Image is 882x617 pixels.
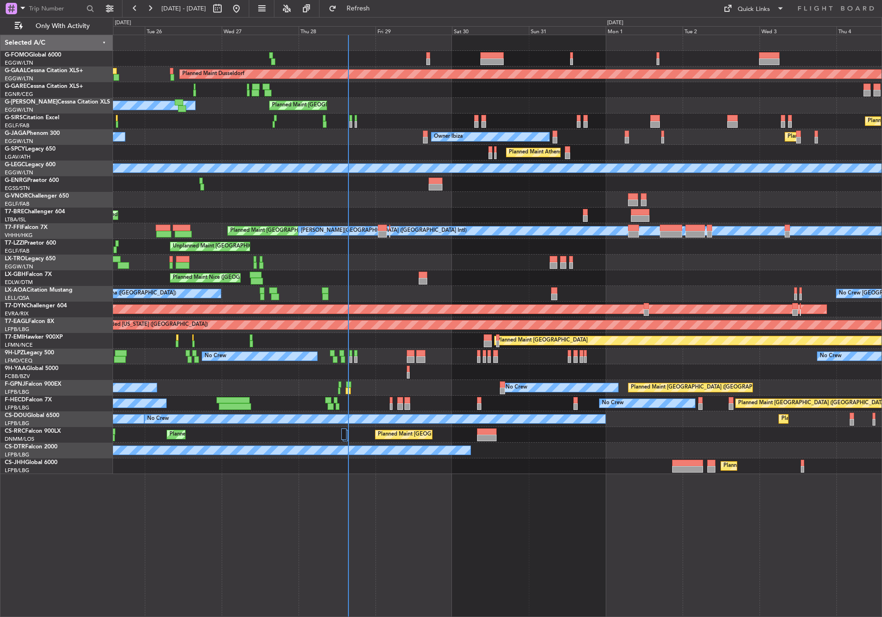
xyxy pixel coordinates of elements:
a: LX-AOACitation Mustang [5,287,73,293]
div: No Crew [602,396,624,410]
span: G-SIRS [5,115,23,121]
span: G-JAGA [5,131,27,136]
a: LFMN/NCE [5,342,33,349]
a: G-SIRSCitation Excel [5,115,59,121]
div: Planned Maint [GEOGRAPHIC_DATA] ([GEOGRAPHIC_DATA]) [272,98,422,113]
div: Quick Links [738,5,770,14]
div: No Crew [147,412,169,426]
span: T7-EAGL [5,319,28,324]
a: G-FOMOGlobal 6000 [5,52,61,58]
a: G-LEGCLegacy 600 [5,162,56,168]
span: T7-BRE [5,209,24,215]
div: Sun 31 [529,26,606,35]
a: LFPB/LBG [5,467,29,474]
div: [DATE] [115,19,131,27]
a: EVRA/RIX [5,310,28,317]
a: G-VNORChallenger 650 [5,193,69,199]
span: [DATE] - [DATE] [161,4,206,13]
div: Unplanned Maint [GEOGRAPHIC_DATA] ([GEOGRAPHIC_DATA]) [173,239,329,254]
a: T7-EMIHawker 900XP [5,334,63,340]
a: T7-EAGLFalcon 8X [5,319,54,324]
span: G-FOMO [5,52,29,58]
a: F-GPNJFalcon 900EX [5,381,61,387]
a: LGAV/ATH [5,153,30,161]
a: LFPB/LBG [5,420,29,427]
div: Planned Maint [GEOGRAPHIC_DATA] ([GEOGRAPHIC_DATA]) [631,380,780,395]
a: LFPB/LBG [5,404,29,411]
a: T7-BREChallenger 604 [5,209,65,215]
a: EGGW/LTN [5,138,33,145]
span: T7-DYN [5,303,26,309]
a: EGLF/FAB [5,122,29,129]
a: T7-FFIFalcon 7X [5,225,47,230]
button: Quick Links [719,1,789,16]
span: G-LEGC [5,162,25,168]
span: CS-DTR [5,444,25,450]
div: Planned Maint Dusseldorf [182,67,244,81]
a: EGGW/LTN [5,75,33,82]
a: EGSS/STN [5,185,30,192]
a: LELL/QSA [5,294,29,302]
div: No Crew Barcelona ([GEOGRAPHIC_DATA]) [70,286,176,301]
a: G-ENRGPraetor 600 [5,178,59,183]
a: EGNR/CEG [5,91,33,98]
div: Planned Maint Nice ([GEOGRAPHIC_DATA]) [173,271,279,285]
a: G-GAALCessna Citation XLS+ [5,68,83,74]
div: Tue 2 [683,26,760,35]
span: 9H-LPZ [5,350,24,356]
span: CS-DOU [5,413,27,418]
span: F-HECD [5,397,26,403]
a: VHHH/HKG [5,232,33,239]
a: G-[PERSON_NAME]Cessna Citation XLS [5,99,110,105]
a: CS-RRCFalcon 900LX [5,428,61,434]
a: LFMD/CEQ [5,357,32,364]
div: Mon 1 [606,26,683,35]
a: DNMM/LOS [5,436,34,443]
span: G-GARE [5,84,27,89]
div: Tue 26 [145,26,222,35]
div: No Crew [820,349,842,363]
input: Trip Number [29,1,84,16]
div: Planned Maint [GEOGRAPHIC_DATA] ([GEOGRAPHIC_DATA]) [723,459,873,473]
a: LFPB/LBG [5,389,29,396]
a: FCBB/BZV [5,373,30,380]
span: LX-GBH [5,272,26,277]
div: Planned Maint [GEOGRAPHIC_DATA] ([GEOGRAPHIC_DATA]) [169,427,319,442]
span: G-VNOR [5,193,28,199]
a: CS-DTRFalcon 2000 [5,444,57,450]
div: [PERSON_NAME][GEOGRAPHIC_DATA] ([GEOGRAPHIC_DATA] Intl) [301,224,467,238]
a: G-SPCYLegacy 650 [5,146,56,152]
a: CS-DOUGlobal 6500 [5,413,59,418]
div: Wed 3 [760,26,836,35]
a: F-HECDFalcon 7X [5,397,52,403]
a: EGGW/LTN [5,106,33,114]
span: CS-RRC [5,428,25,434]
a: T7-DYNChallenger 604 [5,303,67,309]
div: No Crew [205,349,226,363]
a: CS-JHHGlobal 6000 [5,460,57,465]
a: LX-GBHFalcon 7X [5,272,52,277]
div: Wed 27 [222,26,299,35]
div: Sat 30 [452,26,529,35]
button: Refresh [324,1,381,16]
div: Planned Maint [GEOGRAPHIC_DATA] [497,333,588,348]
span: Refresh [338,5,378,12]
a: G-JAGAPhenom 300 [5,131,60,136]
span: G-GAAL [5,68,27,74]
span: G-[PERSON_NAME] [5,99,57,105]
span: LX-TRO [5,256,25,262]
span: 9H-YAA [5,366,26,371]
span: G-ENRG [5,178,27,183]
div: Planned Maint [GEOGRAPHIC_DATA] ([GEOGRAPHIC_DATA]) [378,427,527,442]
a: LX-TROLegacy 650 [5,256,56,262]
span: G-SPCY [5,146,25,152]
div: Planned Maint Athens ([PERSON_NAME] Intl) [509,145,618,160]
a: LFPB/LBG [5,326,29,333]
div: Owner Ibiza [434,130,463,144]
a: EGGW/LTN [5,59,33,66]
div: Thu 28 [299,26,375,35]
span: T7-LZZI [5,240,24,246]
div: Grounded [US_STATE] ([GEOGRAPHIC_DATA]) [96,318,208,332]
a: EGLF/FAB [5,200,29,208]
span: F-GPNJ [5,381,25,387]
